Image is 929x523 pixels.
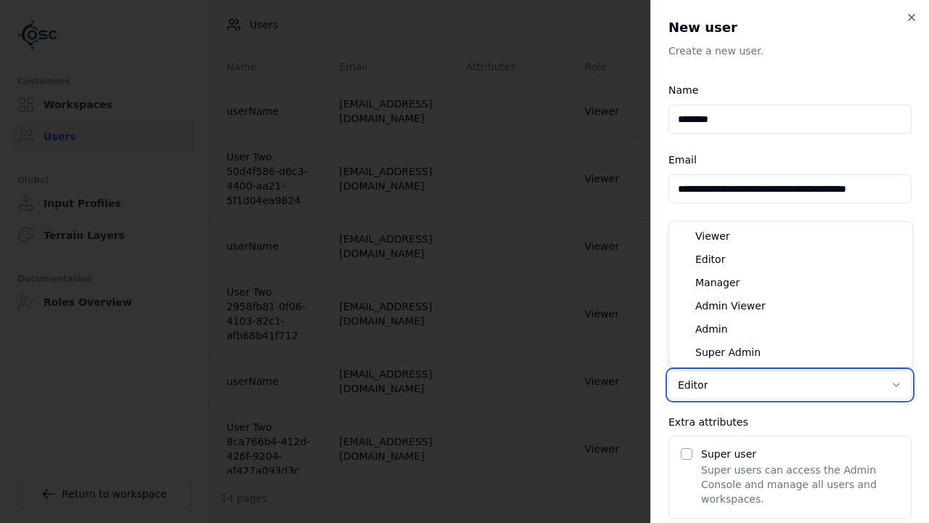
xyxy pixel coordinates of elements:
[695,345,761,360] span: Super Admin
[695,322,728,336] span: Admin
[695,299,766,313] span: Admin Viewer
[695,229,730,243] span: Viewer
[695,275,740,290] span: Manager
[695,252,725,267] span: Editor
